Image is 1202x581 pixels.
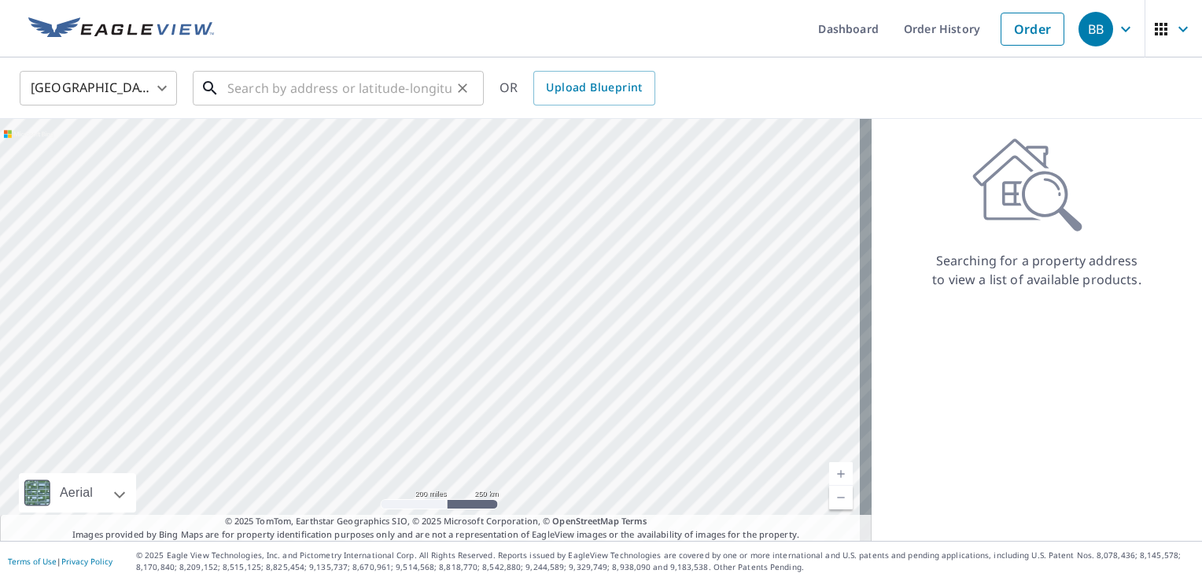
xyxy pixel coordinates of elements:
[931,251,1142,289] p: Searching for a property address to view a list of available products.
[500,71,655,105] div: OR
[621,515,647,527] a: Terms
[19,473,136,513] div: Aerial
[8,556,57,567] a: Terms of Use
[452,77,474,99] button: Clear
[20,66,177,110] div: [GEOGRAPHIC_DATA]
[225,515,647,528] span: © 2025 TomTom, Earthstar Geographics SIO, © 2025 Microsoft Corporation, ©
[1001,13,1064,46] a: Order
[829,462,853,486] a: Current Level 5, Zoom In
[829,486,853,509] a: Current Level 5, Zoom Out
[55,473,98,513] div: Aerial
[136,550,1194,573] p: © 2025 Eagle View Technologies, Inc. and Pictometry International Corp. All Rights Reserved. Repo...
[8,557,112,566] p: |
[552,515,618,527] a: OpenStreetMap
[227,66,452,110] input: Search by address or latitude-longitude
[61,556,112,567] a: Privacy Policy
[533,71,654,105] a: Upload Blueprint
[28,17,214,41] img: EV Logo
[1078,12,1113,46] div: BB
[546,78,642,98] span: Upload Blueprint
